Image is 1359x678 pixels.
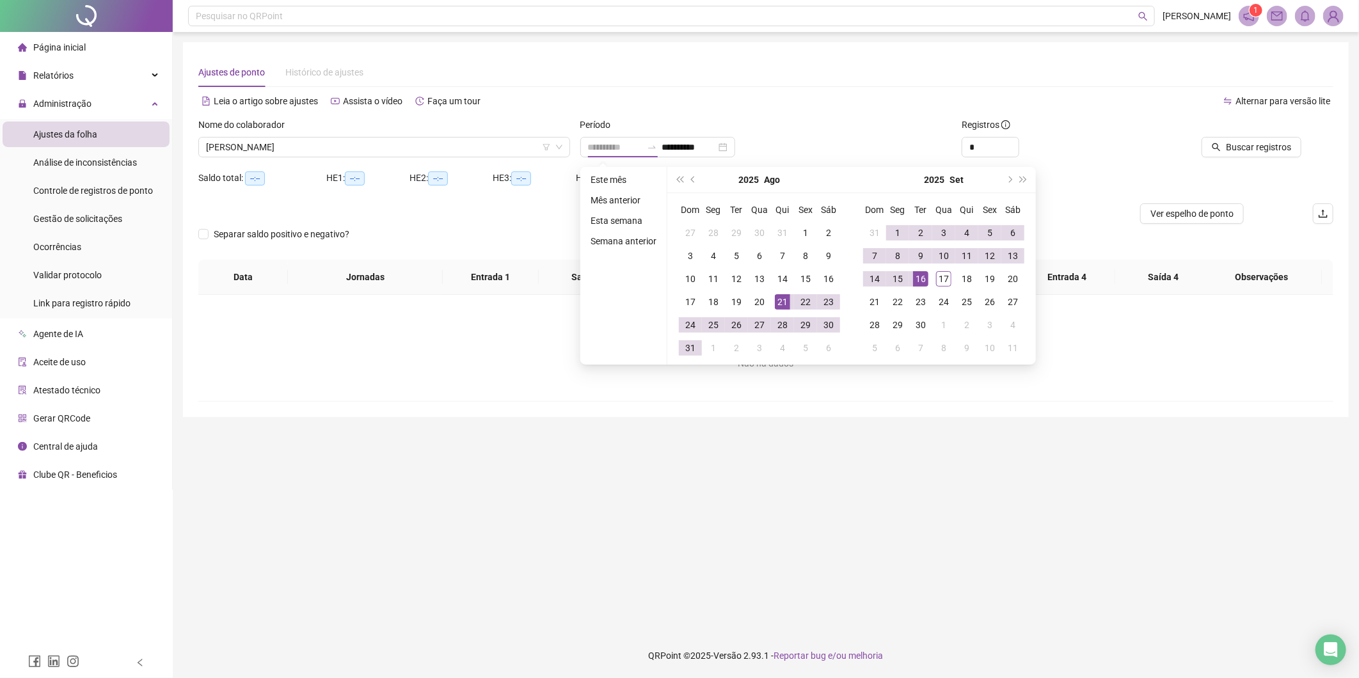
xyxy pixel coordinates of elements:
[962,118,1010,132] span: Registros
[1211,270,1312,284] span: Observações
[702,290,725,313] td: 2025-08-18
[585,213,662,228] li: Esta semana
[1138,12,1148,21] span: search
[748,198,771,221] th: Qua
[672,167,687,193] button: super-prev-year
[936,271,951,287] div: 17
[33,357,86,367] span: Aceite de uso
[913,294,928,310] div: 23
[539,260,635,295] th: Saída 1
[679,313,702,336] td: 2025-08-24
[909,198,932,221] th: Ter
[909,244,932,267] td: 2025-09-09
[752,317,767,333] div: 27
[794,290,817,313] td: 2025-08-22
[765,167,781,193] button: month panel
[748,267,771,290] td: 2025-08-13
[706,248,721,264] div: 4
[752,340,767,356] div: 3
[774,650,884,661] span: Reportar bug e/ou melhoria
[821,294,836,310] div: 23
[198,171,326,185] div: Saldo total:
[982,248,997,264] div: 12
[585,233,662,249] li: Semana anterior
[1002,167,1016,193] button: next-year
[771,313,794,336] td: 2025-08-28
[679,290,702,313] td: 2025-08-17
[1019,260,1115,295] th: Entrada 4
[729,225,744,240] div: 29
[932,313,955,336] td: 2025-10-01
[1254,6,1259,15] span: 1
[955,267,978,290] td: 2025-09-18
[982,340,997,356] div: 10
[959,248,974,264] div: 11
[932,267,955,290] td: 2025-09-17
[867,294,882,310] div: 21
[18,358,27,367] span: audit
[1005,248,1021,264] div: 13
[886,313,909,336] td: 2025-09-29
[18,99,27,108] span: lock
[679,336,702,359] td: 2025-08-31
[1001,198,1024,221] th: Sáb
[775,340,790,356] div: 4
[543,143,550,151] span: filter
[771,267,794,290] td: 2025-08-14
[771,221,794,244] td: 2025-07-31
[245,171,265,185] span: --:--
[739,167,759,193] button: year panel
[775,248,790,264] div: 7
[817,313,840,336] td: 2025-08-30
[867,248,882,264] div: 7
[33,298,131,308] span: Link para registro rápido
[982,271,997,287] div: 19
[33,329,83,339] span: Agente de IA
[679,198,702,221] th: Dom
[33,214,122,224] span: Gestão de solicitações
[1005,340,1021,356] div: 11
[647,142,657,152] span: to
[771,336,794,359] td: 2025-09-04
[886,336,909,359] td: 2025-10-06
[821,225,836,240] div: 2
[978,313,1001,336] td: 2025-10-03
[33,385,100,395] span: Atestado técnico
[752,271,767,287] div: 13
[748,290,771,313] td: 2025-08-20
[978,244,1001,267] td: 2025-09-12
[1001,244,1024,267] td: 2025-09-13
[798,294,813,310] div: 22
[585,193,662,208] li: Mês anterior
[955,221,978,244] td: 2025-09-04
[775,317,790,333] div: 28
[863,198,886,221] th: Dom
[798,248,813,264] div: 8
[752,294,767,310] div: 20
[1202,137,1301,157] button: Buscar registros
[1243,10,1255,22] span: notification
[725,244,748,267] td: 2025-08-05
[959,340,974,356] div: 9
[886,244,909,267] td: 2025-09-08
[1200,260,1323,295] th: Observações
[702,267,725,290] td: 2025-08-11
[794,336,817,359] td: 2025-09-05
[729,294,744,310] div: 19
[1236,96,1330,106] span: Alternar para versão lite
[932,198,955,221] th: Qua
[959,271,974,287] div: 18
[909,336,932,359] td: 2025-10-07
[576,171,671,185] div: H. NOT.:
[33,441,98,452] span: Central de ajuda
[863,336,886,359] td: 2025-10-05
[1001,336,1024,359] td: 2025-10-11
[890,294,905,310] div: 22
[794,198,817,221] th: Sex
[683,317,698,333] div: 24
[909,267,932,290] td: 2025-09-16
[428,171,448,185] span: --:--
[288,260,443,295] th: Jornadas
[867,340,882,356] div: 5
[214,356,1318,370] div: Não há dados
